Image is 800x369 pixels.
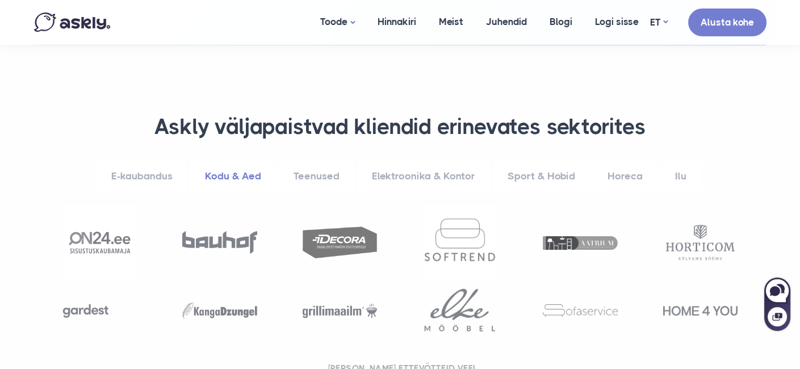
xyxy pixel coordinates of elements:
[650,14,668,31] a: ET
[190,161,276,192] a: Kodu & Aed
[493,161,590,192] a: Sport & Hobid
[688,9,767,36] a: Alusta kohe
[48,114,752,141] h3: Askly väljapaistvad kliendid erinevates sektorites
[357,161,490,192] a: Elektroonika & Kontor
[543,236,618,250] img: Aatrium
[593,161,657,192] a: Horeca
[543,304,618,317] img: Sofaservice
[34,12,110,32] img: Askly
[182,231,257,253] img: Bauhof
[97,161,187,192] a: E-kaubandus
[422,286,497,334] img: ELKE Mööbel
[303,227,378,258] img: Decora
[303,303,378,318] img: Grillimaailm
[422,205,497,280] img: Softrend
[62,205,137,280] img: ON24
[279,161,354,192] a: Teenused
[663,306,738,316] img: Home4You
[763,275,791,332] iframe: Askly chat
[62,304,108,318] img: Gardest
[182,303,257,318] img: KangaDzungel
[663,221,738,263] img: Horticom
[660,161,701,192] a: Ilu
